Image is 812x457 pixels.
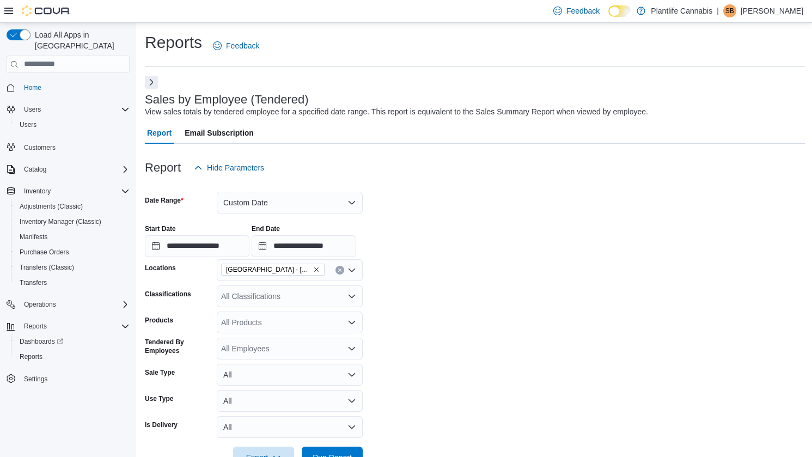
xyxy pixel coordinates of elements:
[145,368,175,377] label: Sale Type
[20,298,60,311] button: Operations
[20,278,47,287] span: Transfers
[2,80,134,95] button: Home
[11,334,134,349] a: Dashboards
[347,292,356,301] button: Open list of options
[22,5,71,16] img: Cova
[15,230,130,243] span: Manifests
[190,157,268,179] button: Hide Parameters
[20,185,55,198] button: Inventory
[20,233,47,241] span: Manifests
[24,300,56,309] span: Operations
[11,199,134,214] button: Adjustments (Classic)
[20,248,69,257] span: Purchase Orders
[209,35,264,57] a: Feedback
[24,105,41,114] span: Users
[15,246,74,259] a: Purchase Orders
[347,318,356,327] button: Open list of options
[20,372,130,386] span: Settings
[717,4,719,17] p: |
[15,118,130,131] span: Users
[145,394,173,403] label: Use Type
[20,217,101,226] span: Inventory Manager (Classic)
[651,4,712,17] p: Plantlife Cannabis
[7,75,130,415] nav: Complex example
[566,5,600,16] span: Feedback
[15,118,41,131] a: Users
[15,335,130,348] span: Dashboards
[15,230,52,243] a: Manifests
[145,421,178,429] label: Is Delivery
[145,338,212,355] label: Tendered By Employees
[2,139,134,155] button: Customers
[20,140,130,154] span: Customers
[2,371,134,387] button: Settings
[24,165,46,174] span: Catalog
[741,4,803,17] p: [PERSON_NAME]
[145,32,202,53] h1: Reports
[335,266,344,275] button: Clear input
[20,163,51,176] button: Catalog
[145,196,184,205] label: Date Range
[20,337,63,346] span: Dashboards
[145,93,309,106] h3: Sales by Employee (Tendered)
[252,224,280,233] label: End Date
[11,245,134,260] button: Purchase Orders
[15,261,130,274] span: Transfers (Classic)
[15,246,130,259] span: Purchase Orders
[15,335,68,348] a: Dashboards
[145,264,176,272] label: Locations
[11,117,134,132] button: Users
[2,297,134,312] button: Operations
[217,192,363,214] button: Custom Date
[2,162,134,177] button: Catalog
[24,187,51,196] span: Inventory
[145,106,648,118] div: View sales totals by tendered employee for a specified date range. This report is equivalent to t...
[185,122,254,144] span: Email Subscription
[207,162,264,173] span: Hide Parameters
[30,29,130,51] span: Load All Apps in [GEOGRAPHIC_DATA]
[20,81,130,94] span: Home
[217,364,363,386] button: All
[145,290,191,298] label: Classifications
[20,103,130,116] span: Users
[347,344,356,353] button: Open list of options
[11,275,134,290] button: Transfers
[347,266,356,275] button: Open list of options
[217,390,363,412] button: All
[217,416,363,438] button: All
[24,143,56,152] span: Customers
[15,215,130,228] span: Inventory Manager (Classic)
[24,375,47,383] span: Settings
[20,320,51,333] button: Reports
[145,161,181,174] h3: Report
[20,373,52,386] a: Settings
[15,200,130,213] span: Adjustments (Classic)
[24,83,41,92] span: Home
[20,320,130,333] span: Reports
[15,350,130,363] span: Reports
[145,76,158,89] button: Next
[20,185,130,198] span: Inventory
[11,260,134,275] button: Transfers (Classic)
[221,264,325,276] span: Edmonton - Albany
[145,224,176,233] label: Start Date
[15,200,87,213] a: Adjustments (Classic)
[20,263,74,272] span: Transfers (Classic)
[608,5,631,17] input: Dark Mode
[11,229,134,245] button: Manifests
[723,4,736,17] div: Stephanie Brimner
[226,40,259,51] span: Feedback
[226,264,311,275] span: [GEOGRAPHIC_DATA] - [GEOGRAPHIC_DATA]
[20,163,130,176] span: Catalog
[15,276,130,289] span: Transfers
[2,184,134,199] button: Inventory
[2,102,134,117] button: Users
[313,266,320,273] button: Remove Edmonton - Albany from selection in this group
[145,235,249,257] input: Press the down key to open a popover containing a calendar.
[15,261,78,274] a: Transfers (Classic)
[20,298,130,311] span: Operations
[252,235,356,257] input: Press the down key to open a popover containing a calendar.
[725,4,734,17] span: SB
[20,141,60,154] a: Customers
